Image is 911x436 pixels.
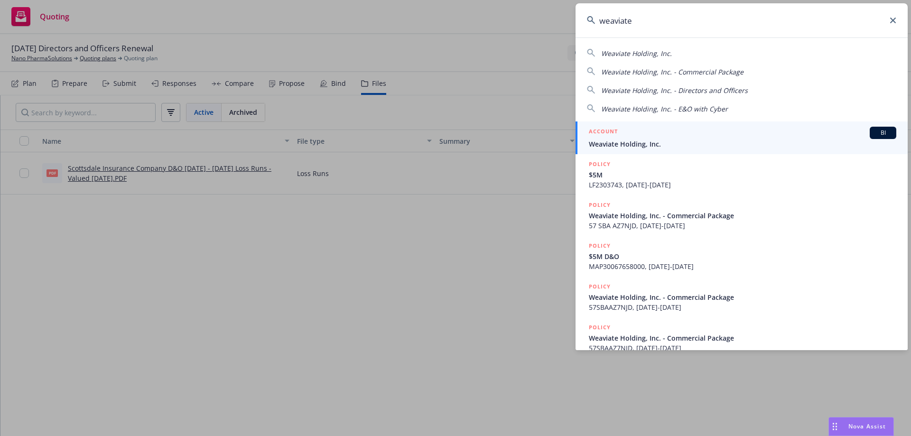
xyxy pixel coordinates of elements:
span: 57 SBA AZ7NJD, [DATE]-[DATE] [589,221,896,231]
span: LF2303743, [DATE]-[DATE] [589,180,896,190]
h5: POLICY [589,159,611,169]
span: Weaviate Holding, Inc. - E&O with Cyber [601,104,728,113]
h5: POLICY [589,241,611,250]
span: Weaviate Holding, Inc. - Commercial Package [589,333,896,343]
span: Weaviate Holding, Inc. [589,139,896,149]
span: 57SBAAZ7NJD, [DATE]-[DATE] [589,302,896,312]
button: Nova Assist [828,417,894,436]
h5: POLICY [589,323,611,332]
a: POLICYWeaviate Holding, Inc. - Commercial Package57SBAAZ7NJD, [DATE]-[DATE] [576,317,908,358]
span: Weaviate Holding, Inc. - Directors and Officers [601,86,748,95]
span: Weaviate Holding, Inc. [601,49,672,58]
a: ACCOUNTBIWeaviate Holding, Inc. [576,121,908,154]
a: POLICY$5MLF2303743, [DATE]-[DATE] [576,154,908,195]
h5: ACCOUNT [589,127,618,138]
span: Weaviate Holding, Inc. - Commercial Package [589,292,896,302]
span: 57SBAAZ7NJD, [DATE]-[DATE] [589,343,896,353]
span: Weaviate Holding, Inc. - Commercial Package [601,67,744,76]
span: Weaviate Holding, Inc. - Commercial Package [589,211,896,221]
input: Search... [576,3,908,37]
h5: POLICY [589,282,611,291]
span: MAP30067658000, [DATE]-[DATE] [589,261,896,271]
h5: POLICY [589,200,611,210]
span: $5M [589,170,896,180]
a: POLICY$5M D&OMAP30067658000, [DATE]-[DATE] [576,236,908,277]
span: Nova Assist [848,422,886,430]
span: $5M D&O [589,251,896,261]
div: Drag to move [829,417,841,436]
a: POLICYWeaviate Holding, Inc. - Commercial Package57 SBA AZ7NJD, [DATE]-[DATE] [576,195,908,236]
span: BI [874,129,892,137]
a: POLICYWeaviate Holding, Inc. - Commercial Package57SBAAZ7NJD, [DATE]-[DATE] [576,277,908,317]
